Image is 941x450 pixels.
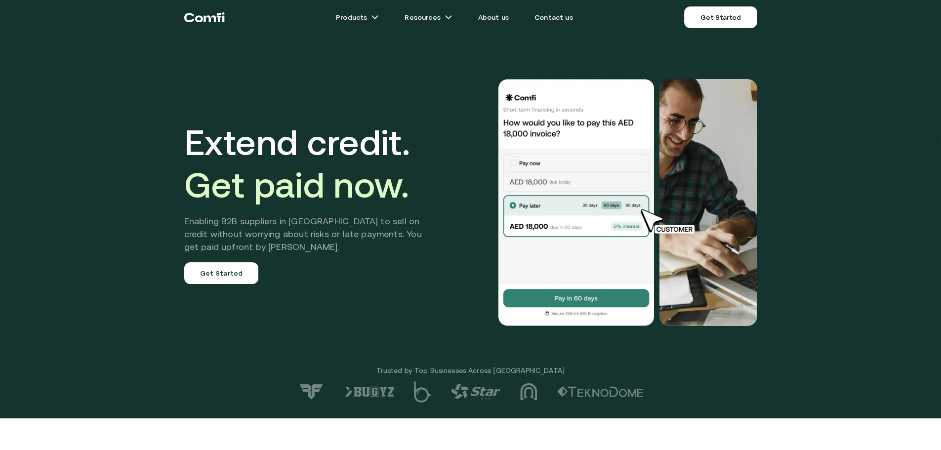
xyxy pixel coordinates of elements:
[451,384,500,400] img: logo-4
[634,207,706,235] img: cursor
[184,121,437,206] h1: Extend credit.
[466,7,521,27] a: About us
[557,386,644,397] img: logo-2
[345,386,394,397] img: logo-6
[445,13,452,21] img: arrow icons
[298,383,325,400] img: logo-7
[184,215,437,253] h2: Enabling B2B suppliers in [GEOGRAPHIC_DATA] to sell on credit without worrying about risks or lat...
[393,7,464,27] a: Resourcesarrow icons
[520,383,537,401] img: logo-3
[371,13,379,21] img: arrow icons
[184,262,259,284] a: Get Started
[184,2,225,32] a: Return to the top of the Comfi home page
[497,79,655,326] img: Would you like to pay this AED 18,000.00 invoice?
[414,381,431,403] img: logo-5
[684,6,757,28] a: Get Started
[184,164,409,205] span: Get paid now.
[324,7,391,27] a: Productsarrow icons
[659,79,757,326] img: Would you like to pay this AED 18,000.00 invoice?
[523,7,585,27] a: Contact us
